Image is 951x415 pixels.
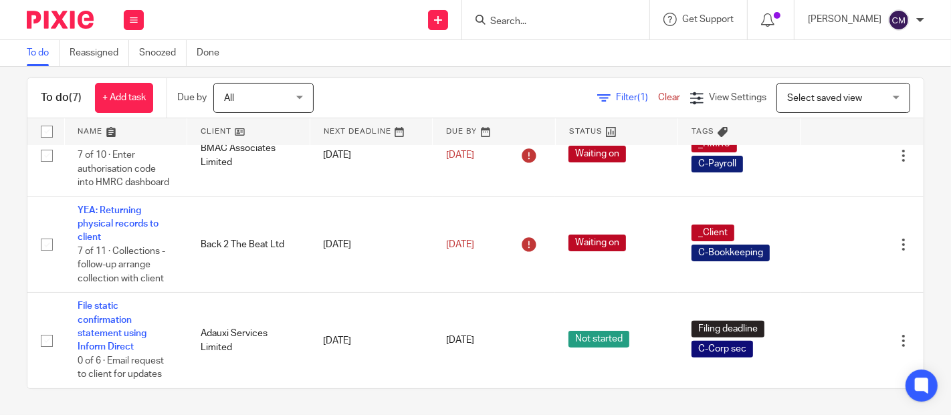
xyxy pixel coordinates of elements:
[787,94,862,103] span: Select saved view
[95,83,153,113] a: + Add task
[187,196,310,293] td: Back 2 The Beat Ltd
[658,93,680,102] a: Clear
[41,91,82,105] h1: To do
[692,245,770,261] span: C-Bookkeeping
[69,92,82,103] span: (7)
[692,321,764,337] span: Filing deadline
[177,91,207,104] p: Due by
[637,93,648,102] span: (1)
[187,293,310,388] td: Adauxi Services Limited
[197,40,229,66] a: Done
[187,114,310,196] td: BMAC Associates Limited
[310,114,433,196] td: [DATE]
[692,225,734,241] span: _Client
[27,40,60,66] a: To do
[888,9,910,31] img: svg%3E
[27,11,94,29] img: Pixie
[568,235,626,251] span: Waiting on
[489,16,609,28] input: Search
[692,128,714,135] span: Tags
[808,13,881,26] p: [PERSON_NAME]
[78,150,169,187] span: 7 of 10 · Enter authorisation code into HMRC dashboard
[446,150,474,160] span: [DATE]
[310,293,433,388] td: [DATE]
[446,240,474,249] span: [DATE]
[682,15,734,24] span: Get Support
[70,40,129,66] a: Reassigned
[568,331,629,348] span: Not started
[446,336,474,345] span: [DATE]
[139,40,187,66] a: Snoozed
[224,94,234,103] span: All
[616,93,658,102] span: Filter
[78,301,146,352] a: File static confirmation statement using Inform Direct
[709,93,766,102] span: View Settings
[78,356,164,380] span: 0 of 6 · Email request to client for updates
[78,123,172,146] a: Attain HMRC agent authorisation for PAYE
[692,156,743,172] span: C-Payroll
[692,341,753,358] span: C-Corp sec
[568,146,626,162] span: Waiting on
[78,247,165,283] span: 7 of 11 · Collections - follow-up arrange collection with client
[78,206,158,243] a: YEA: Returning physical records to client
[310,196,433,293] td: [DATE]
